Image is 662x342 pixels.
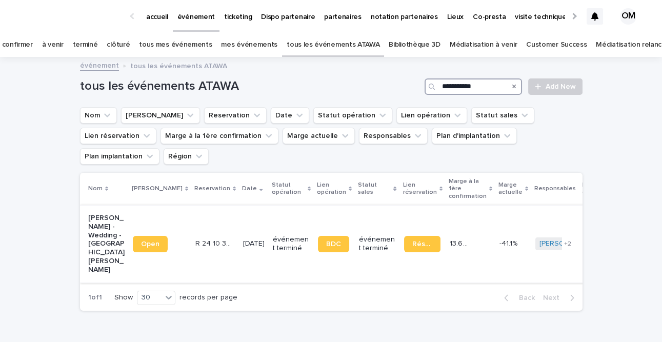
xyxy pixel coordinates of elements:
[114,293,133,302] p: Show
[42,33,64,57] a: à venir
[326,240,341,248] span: BDC
[80,128,156,144] button: Lien réservation
[164,148,209,165] button: Région
[317,179,346,198] p: Lien opération
[80,79,421,94] h1: tous les événements ATAWA
[272,179,305,198] p: Statut opération
[133,236,168,252] a: Open
[620,8,636,25] div: OM
[121,107,200,124] button: Lien Stacker
[80,148,159,165] button: Plan implantation
[242,183,257,194] p: Date
[273,235,309,253] p: événement terminé
[179,293,237,302] p: records per page
[107,33,130,57] a: clôturé
[404,236,440,252] a: Réservation
[359,235,395,253] p: événement terminé
[271,107,309,124] button: Date
[513,294,535,301] span: Back
[546,83,576,90] span: Add New
[450,33,517,57] a: Médiatisation à venir
[283,128,355,144] button: Marge actuelle
[403,179,437,198] p: Lien réservation
[539,239,595,248] a: [PERSON_NAME]
[139,33,212,57] a: tous mes événements
[137,292,162,303] div: 30
[221,33,277,57] a: mes événements
[21,6,120,27] img: Ls34BcGeRexTGTNfXpUC
[539,293,583,303] button: Next
[396,107,467,124] button: Lien opération
[528,78,582,95] a: Add New
[318,236,349,252] a: BDC
[526,33,587,57] a: Customer Success
[432,128,517,144] button: Plan d'implantation
[471,107,534,124] button: Statut sales
[88,183,103,194] p: Nom
[534,183,576,194] p: Responsables
[358,179,391,198] p: Statut sales
[80,285,110,310] p: 1 of 1
[582,179,625,198] p: Plan d'implantation
[449,176,487,202] p: Marge à la 1ère confirmation
[543,294,566,301] span: Next
[564,241,571,247] span: + 2
[141,240,159,248] span: Open
[194,183,230,194] p: Reservation
[243,239,265,248] p: [DATE]
[80,107,117,124] button: Nom
[132,183,183,194] p: [PERSON_NAME]
[389,33,440,57] a: Bibliothèque 3D
[204,107,267,124] button: Reservation
[130,59,227,71] p: tous les événements ATAWA
[499,237,519,248] p: -41.1%
[161,128,278,144] button: Marge à la 1ère confirmation
[73,33,98,57] a: terminé
[313,107,392,124] button: Statut opération
[287,33,379,57] a: tous les événements ATAWA
[80,59,119,71] a: événement
[425,78,522,95] input: Search
[450,237,470,248] p: 13.6 %
[412,240,432,248] span: Réservation
[195,237,234,248] p: R 24 10 3037
[496,293,539,303] button: Back
[498,179,523,198] p: Marge actuelle
[359,128,428,144] button: Responsables
[88,214,125,274] p: [PERSON_NAME] - Wedding - [GEOGRAPHIC_DATA][PERSON_NAME]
